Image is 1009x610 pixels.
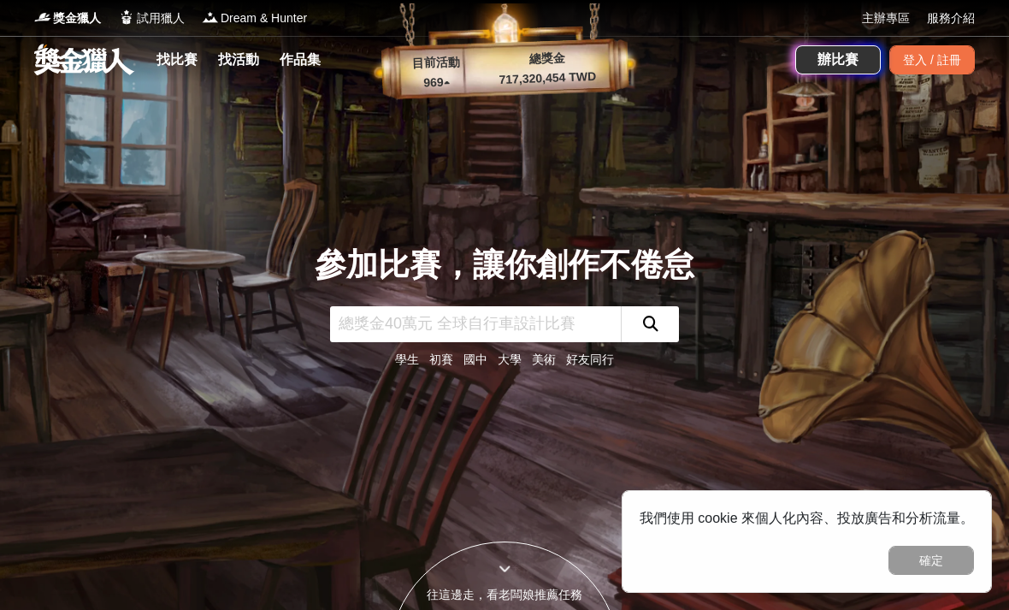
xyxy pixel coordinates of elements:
a: 主辦專區 [862,9,910,27]
span: Dream & Hunter [221,9,307,27]
img: Logo [118,9,135,26]
a: LogoDream & Hunter [202,9,307,27]
a: 大學 [498,352,522,366]
div: 參加比賽，讓你創作不倦怠 [315,241,694,289]
span: 試用獵人 [137,9,185,27]
input: 總獎金40萬元 全球自行車設計比賽 [330,306,621,342]
a: 初賽 [429,352,453,366]
a: 作品集 [273,48,327,72]
p: 717,320,454 TWD [470,67,625,90]
p: 969 ▴ [402,73,471,93]
a: 學生 [395,352,419,366]
p: 總獎金 [469,47,624,70]
div: 登入 / 註冊 [889,45,975,74]
span: 我們使用 cookie 來個人化內容、投放廣告和分析流量。 [640,511,974,525]
a: 好友同行 [566,352,614,366]
a: 美術 [532,352,556,366]
p: 目前活動 [401,53,470,74]
a: 找比賽 [150,48,204,72]
img: Logo [34,9,51,26]
img: Logo [202,9,219,26]
div: 往這邊走，看老闆娘推薦任務 [390,586,619,604]
a: 找活動 [211,48,266,72]
a: 辦比賽 [795,45,881,74]
a: 服務介紹 [927,9,975,27]
button: 確定 [888,546,974,575]
a: Logo試用獵人 [118,9,185,27]
a: 國中 [463,352,487,366]
span: 獎金獵人 [53,9,101,27]
a: Logo獎金獵人 [34,9,101,27]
